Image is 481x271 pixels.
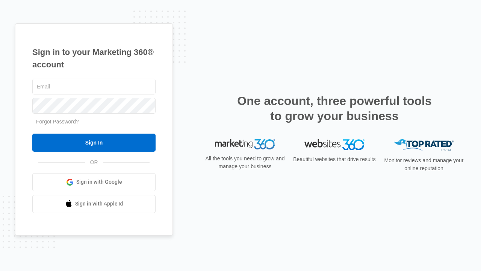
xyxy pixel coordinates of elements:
[32,195,156,213] a: Sign in with Apple Id
[382,157,466,172] p: Monitor reviews and manage your online reputation
[32,173,156,191] a: Sign in with Google
[235,93,434,123] h2: One account, three powerful tools to grow your business
[215,139,275,150] img: Marketing 360
[75,200,123,208] span: Sign in with Apple Id
[292,155,377,163] p: Beautiful websites that drive results
[85,158,103,166] span: OR
[32,134,156,152] input: Sign In
[304,139,365,150] img: Websites 360
[394,139,454,152] img: Top Rated Local
[76,178,122,186] span: Sign in with Google
[32,79,156,94] input: Email
[36,119,79,125] a: Forgot Password?
[32,46,156,71] h1: Sign in to your Marketing 360® account
[203,155,287,171] p: All the tools you need to grow and manage your business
